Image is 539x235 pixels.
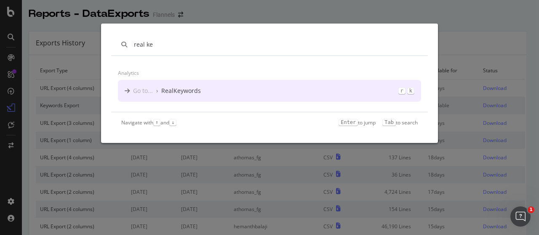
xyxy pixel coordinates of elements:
[339,119,358,126] kbd: Enter
[398,87,406,94] kbd: r
[339,119,376,126] div: to jump
[528,206,534,213] span: 1
[121,119,176,126] div: Navigate with and
[407,87,414,94] kbd: k
[134,40,418,49] input: Type a command or search…
[169,119,176,126] kbd: ↓
[161,87,201,95] div: RealKeywords
[382,119,418,126] div: to search
[382,119,396,126] kbd: Tab
[156,87,158,95] div: ›
[133,87,153,95] div: Go to...
[153,119,160,126] kbd: ↑
[118,66,421,80] div: Analytics
[101,24,438,143] div: modal
[510,206,531,227] iframe: Intercom live chat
